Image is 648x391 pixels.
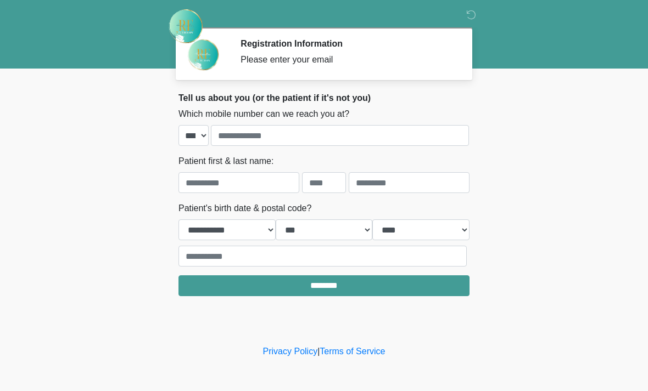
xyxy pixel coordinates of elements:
h2: Tell us about you (or the patient if it's not you) [178,93,470,103]
img: Agent Avatar [187,38,220,71]
label: Patient's birth date & postal code? [178,202,311,215]
a: | [317,347,320,356]
img: Rehydrate Aesthetics & Wellness Logo [167,8,204,44]
a: Terms of Service [320,347,385,356]
div: Please enter your email [241,53,453,66]
a: Privacy Policy [263,347,318,356]
label: Which mobile number can we reach you at? [178,107,349,121]
label: Patient first & last name: [178,155,273,168]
